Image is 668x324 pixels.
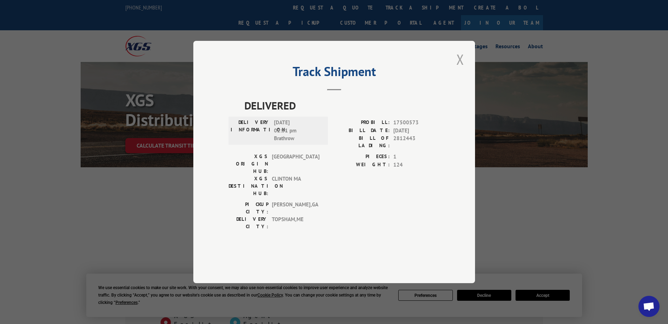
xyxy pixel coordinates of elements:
[272,175,319,197] span: CLINTON MA
[231,119,270,143] label: DELIVERY INFORMATION:
[272,153,319,175] span: [GEOGRAPHIC_DATA]
[393,135,440,149] span: 2812443
[229,175,268,197] label: XGS DESTINATION HUB:
[334,127,390,135] label: BILL DATE:
[229,201,268,216] label: PICKUP CITY:
[638,296,660,317] a: Open chat
[229,67,440,80] h2: Track Shipment
[272,201,319,216] span: [PERSON_NAME] , GA
[274,119,321,143] span: [DATE] 02:31 pm Brathrow
[334,153,390,161] label: PIECES:
[334,119,390,127] label: PROBILL:
[244,98,440,113] span: DELIVERED
[272,216,319,230] span: TOPSHAM , ME
[229,216,268,230] label: DELIVERY CITY:
[393,161,440,169] span: 124
[334,161,390,169] label: WEIGHT:
[393,153,440,161] span: 1
[334,135,390,149] label: BILL OF LADING:
[454,50,466,69] button: Close modal
[393,127,440,135] span: [DATE]
[393,119,440,127] span: 17500573
[229,153,268,175] label: XGS ORIGIN HUB:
